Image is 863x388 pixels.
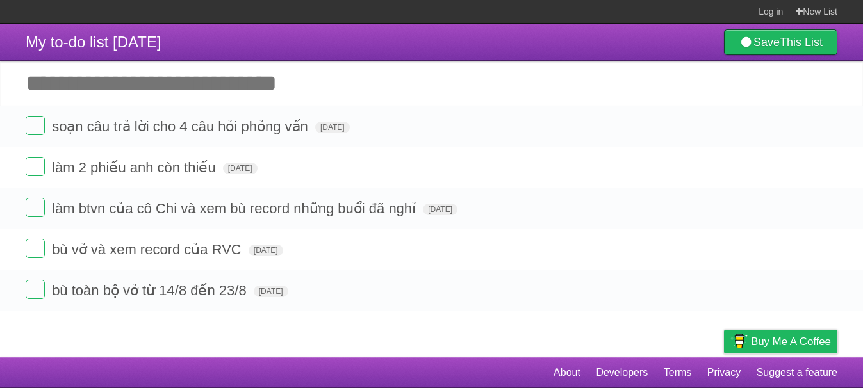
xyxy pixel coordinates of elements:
[596,360,648,385] a: Developers
[52,241,245,257] span: bù vở và xem record của RVC
[423,204,457,215] span: [DATE]
[664,360,692,385] a: Terms
[26,280,45,299] label: Done
[724,29,837,55] a: SaveThis List
[26,239,45,258] label: Done
[724,330,837,353] a: Buy me a coffee
[52,159,219,175] span: làm 2 phiếu anh còn thiếu
[780,36,823,49] b: This List
[554,360,580,385] a: About
[26,33,161,51] span: My to-do list [DATE]
[26,116,45,135] label: Done
[26,157,45,176] label: Done
[223,163,258,174] span: [DATE]
[707,360,741,385] a: Privacy
[315,122,350,133] span: [DATE]
[52,282,250,298] span: bù toàn bộ vở từ 14/8 đến 23/8
[249,245,283,256] span: [DATE]
[26,198,45,217] label: Done
[757,360,837,385] a: Suggest a feature
[751,330,831,353] span: Buy me a coffee
[52,118,311,134] span: soạn câu trả lời cho 4 câu hỏi phỏng vấn
[254,286,288,297] span: [DATE]
[52,200,419,216] span: làm btvn của cô Chi và xem bù record những buổi đã nghỉ
[730,330,748,352] img: Buy me a coffee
